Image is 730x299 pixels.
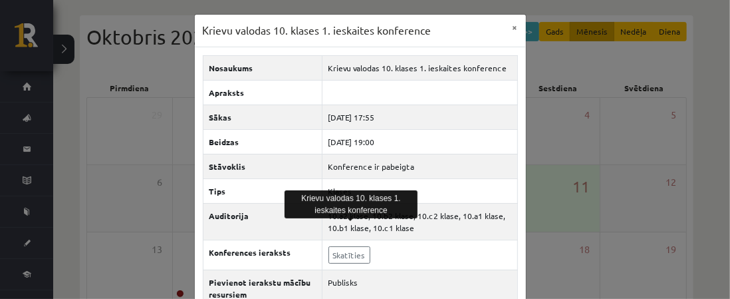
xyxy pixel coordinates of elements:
[203,105,322,129] th: Sākas
[203,80,322,105] th: Apraksts
[322,55,517,80] td: Krievu valodas 10. klases 1. ieskaites konference
[203,154,322,178] th: Stāvoklis
[203,23,431,39] h3: Krievu valodas 10. klases 1. ieskaites konference
[203,55,322,80] th: Nosaukums
[322,105,517,129] td: [DATE] 17:55
[203,178,322,203] th: Tips
[322,203,517,240] td: 10.a2 klase, 10.b2 klase, 10.c2 klase, 10.a1 klase, 10.b1 klase, 10.c1 klase
[322,154,517,178] td: Konference ir pabeigta
[505,15,526,40] button: ×
[328,246,370,264] a: Skatīties
[322,129,517,154] td: [DATE] 19:00
[285,190,418,218] div: Krievu valodas 10. klases 1. ieskaites konference
[322,178,517,203] td: Klases
[203,240,322,270] th: Konferences ieraksts
[203,203,322,240] th: Auditorija
[203,129,322,154] th: Beidzas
